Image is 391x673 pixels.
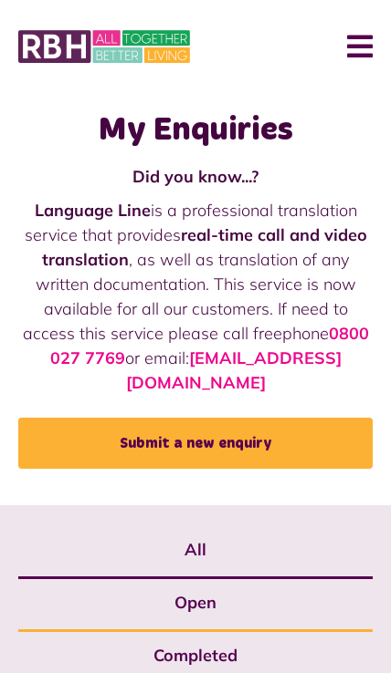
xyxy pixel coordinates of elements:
p: is a professional translation service that provides , as well as translation of any written docum... [18,198,373,395]
h1: My Enquiries [18,111,373,150]
strong: real-time call and video translation [42,224,367,270]
strong: Language Line [35,200,151,221]
img: MyRBH [18,27,190,66]
a: Submit a new enquiry [18,418,373,469]
a: [EMAIL_ADDRESS][DOMAIN_NAME] [126,347,342,393]
strong: Did you know...? [132,166,259,187]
